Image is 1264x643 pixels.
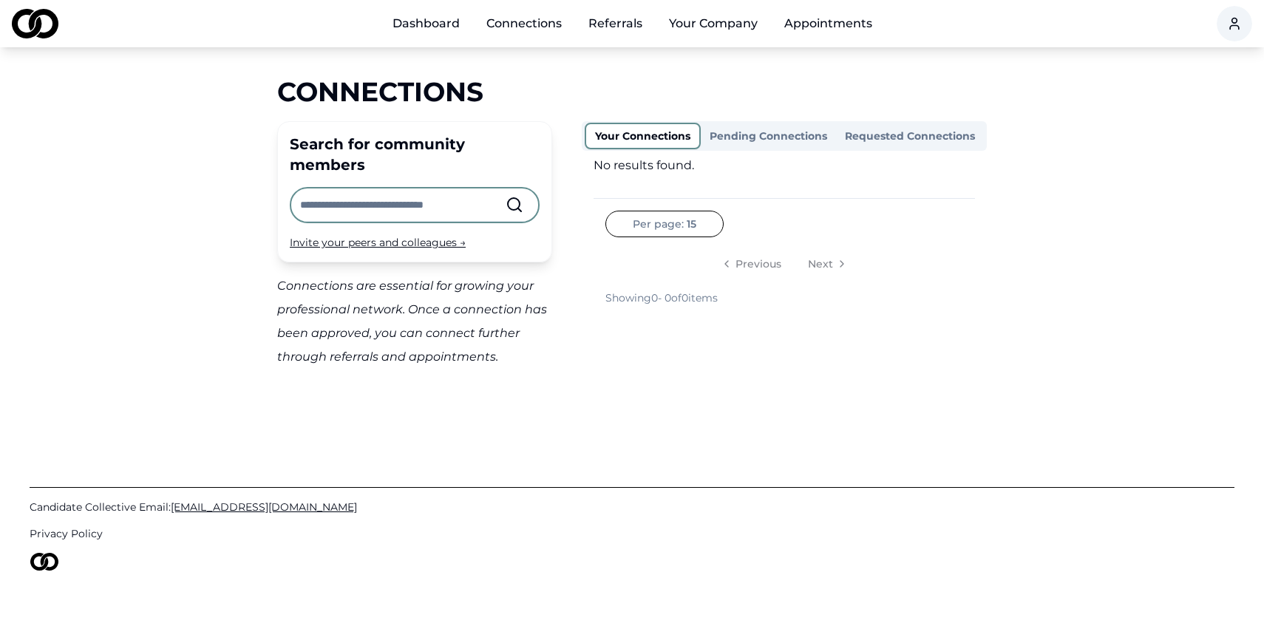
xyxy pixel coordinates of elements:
a: Dashboard [381,9,472,38]
a: Appointments [772,9,884,38]
nav: Main [381,9,884,38]
a: Privacy Policy [30,526,1234,541]
a: Connections [475,9,574,38]
div: Connections [277,77,987,106]
img: logo [30,553,59,571]
button: Your Connections [585,123,701,149]
a: Candidate Collective Email:[EMAIL_ADDRESS][DOMAIN_NAME] [30,500,1234,514]
img: logo [12,9,58,38]
button: Your Company [657,9,769,38]
button: Requested Connections [836,124,984,148]
nav: pagination [605,249,963,279]
a: Referrals [577,9,654,38]
div: No results found. [594,157,975,174]
div: Connections are essential for growing your professional network. Once a connection has been appro... [277,274,552,369]
div: Search for community members [290,134,540,175]
div: Invite your peers and colleagues → [290,235,540,250]
button: Pending Connections [701,124,836,148]
button: Per page:15 [605,211,724,237]
span: 15 [687,217,696,231]
span: [EMAIL_ADDRESS][DOMAIN_NAME] [171,500,357,514]
div: Showing 0 - 0 of 0 items [605,290,718,305]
